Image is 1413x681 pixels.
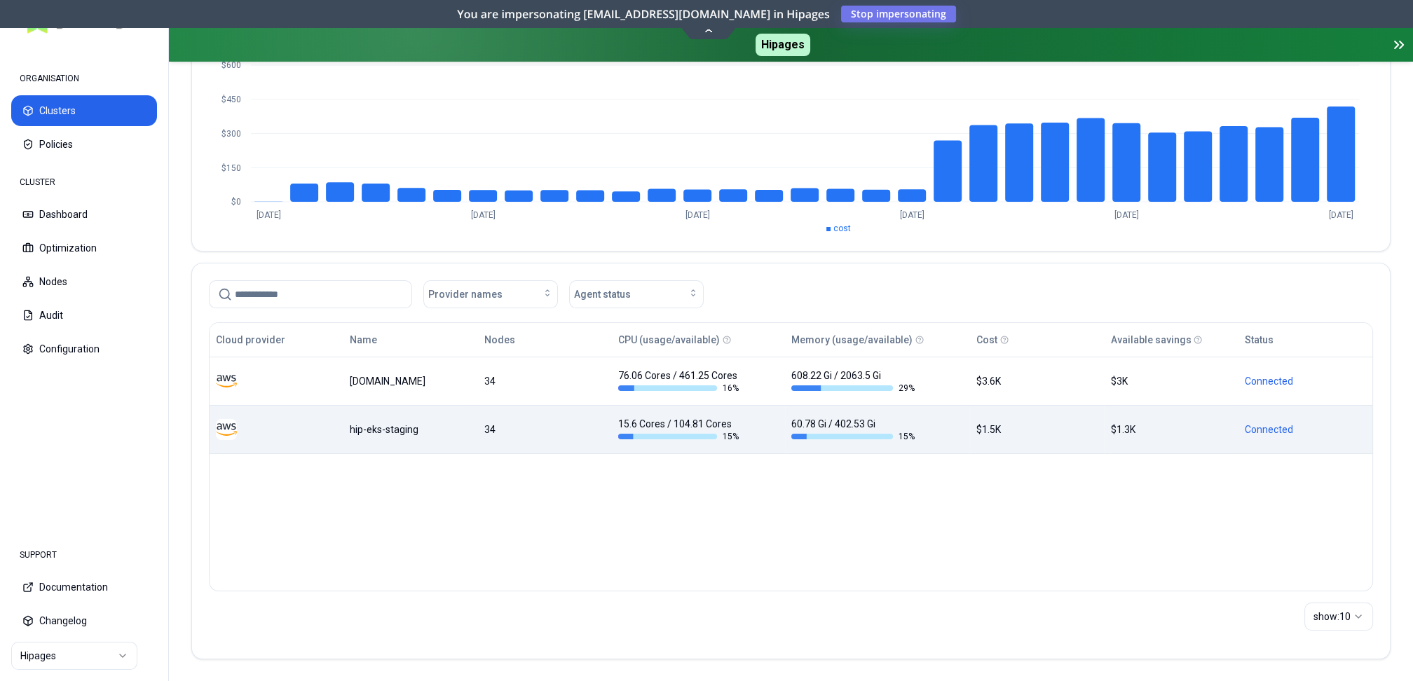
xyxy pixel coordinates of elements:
button: Documentation [11,572,157,603]
div: 15 % [618,431,742,442]
div: hip-eks-staging [350,422,471,436]
div: 16 % [618,383,742,394]
button: Changelog [11,605,157,636]
tspan: [DATE] [1329,210,1353,220]
button: Memory (usage/available) [791,326,913,354]
div: 15.6 Cores / 104.81 Cores [618,417,742,442]
span: Provider names [428,287,503,301]
button: Dashboard [11,199,157,230]
span: Hipages [756,34,810,56]
tspan: $0 [231,197,241,207]
tspan: [DATE] [900,210,924,220]
img: aws [216,419,237,440]
div: 34 [484,374,606,388]
button: Audit [11,300,157,331]
button: Available savings [1110,326,1191,354]
tspan: [DATE] [257,210,281,220]
button: Name [350,326,377,354]
button: Provider names [423,280,558,308]
button: Policies [11,129,157,160]
tspan: $600 [221,60,241,70]
div: Connected [1245,422,1366,436]
div: 34 [484,422,606,436]
tspan: [DATE] [471,210,496,220]
span: cost [833,223,851,233]
div: $1.3K [1110,422,1231,436]
button: Agent status [569,280,704,308]
div: 15 % [791,431,915,442]
div: Status [1245,333,1274,347]
img: aws [216,371,237,392]
tspan: [DATE] [1114,210,1139,220]
button: Optimization [11,233,157,263]
button: Configuration [11,333,157,364]
tspan: $450 [221,95,241,104]
div: Connected [1245,374,1366,388]
div: SUPPORT [11,541,157,569]
div: 60.78 Gi / 402.53 Gi [791,417,915,442]
div: $1.5K [976,422,1098,436]
button: Nodes [484,326,515,354]
div: 608.22 Gi / 2063.5 Gi [791,369,915,394]
div: 76.06 Cores / 461.25 Cores [618,369,742,394]
button: CPU (usage/available) [618,326,720,354]
span: Agent status [574,287,631,301]
div: luke.kubernetes.hipagesgroup.com.au [350,374,471,388]
tspan: $150 [221,163,241,173]
tspan: $300 [221,129,241,139]
div: ORGANISATION [11,64,157,92]
button: Cost [976,326,997,354]
div: $3K [1110,374,1231,388]
div: 29 % [791,383,915,394]
button: Nodes [11,266,157,297]
div: CLUSTER [11,168,157,196]
button: Clusters [11,95,157,126]
tspan: [DATE] [685,210,710,220]
button: Cloud provider [216,326,285,354]
div: $3.6K [976,374,1098,388]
